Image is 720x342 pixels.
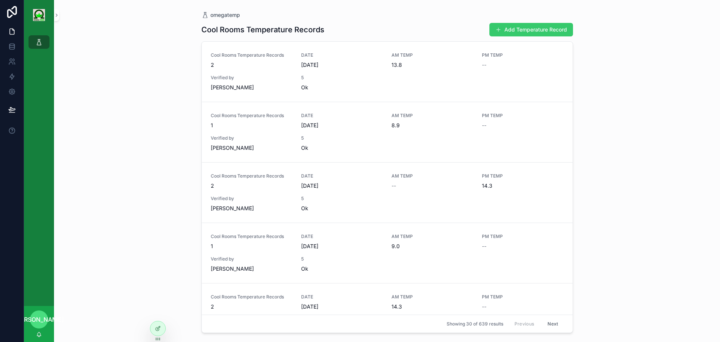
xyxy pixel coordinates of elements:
[211,84,292,91] span: [PERSON_NAME]
[33,9,45,21] img: App logo
[24,30,54,59] div: scrollable content
[211,196,292,202] span: Verified by
[391,294,473,300] span: AM TEMP
[301,61,382,69] span: [DATE]
[211,294,292,300] span: Cool Rooms Temperature Records
[301,135,382,141] span: 5
[301,256,382,262] span: 5
[482,243,486,250] span: --
[301,303,382,310] span: [DATE]
[211,75,292,81] span: Verified by
[301,234,382,240] span: DATE
[211,144,292,152] span: [PERSON_NAME]
[482,182,563,190] span: 14.3
[391,113,473,119] span: AM TEMP
[202,223,573,283] a: Cool Rooms Temperature Records1DATE[DATE]AM TEMP9.0PM TEMP--Verified by[PERSON_NAME]5Ok
[391,61,473,69] span: 13.8
[211,113,292,119] span: Cool Rooms Temperature Records
[391,234,473,240] span: AM TEMP
[482,52,563,58] span: PM TEMP
[211,256,292,262] span: Verified by
[301,75,382,81] span: 5
[301,144,382,152] span: Ok
[391,243,473,250] span: 9.0
[489,23,573,36] button: Add Temperature Record
[301,182,382,190] span: [DATE]
[202,102,573,162] a: Cool Rooms Temperature Records1DATE[DATE]AM TEMP8.9PM TEMP--Verified by[PERSON_NAME]5Ok
[482,294,563,300] span: PM TEMP
[391,173,473,179] span: AM TEMP
[211,205,292,212] span: [PERSON_NAME]
[211,182,292,190] span: 2
[391,182,396,190] span: --
[301,84,382,91] span: Ok
[301,52,382,58] span: DATE
[301,294,382,300] span: DATE
[211,303,292,310] span: 2
[14,315,64,324] span: [PERSON_NAME]
[210,11,240,19] span: omegatemp
[211,52,292,58] span: Cool Rooms Temperature Records
[211,234,292,240] span: Cool Rooms Temperature Records
[301,122,382,129] span: [DATE]
[201,11,240,19] a: omegatemp
[301,205,382,212] span: Ok
[482,303,486,310] span: --
[391,52,473,58] span: AM TEMP
[301,196,382,202] span: 5
[211,135,292,141] span: Verified by
[482,61,486,69] span: --
[482,122,486,129] span: --
[202,42,573,102] a: Cool Rooms Temperature Records2DATE[DATE]AM TEMP13.8PM TEMP--Verified by[PERSON_NAME]5Ok
[211,61,292,69] span: 2
[482,113,563,119] span: PM TEMP
[211,243,292,250] span: 1
[201,24,324,35] h1: Cool Rooms Temperature Records
[301,265,382,273] span: Ok
[391,303,473,310] span: 14.3
[542,318,563,330] button: Next
[447,321,503,327] span: Showing 30 of 639 results
[211,265,292,273] span: [PERSON_NAME]
[482,234,563,240] span: PM TEMP
[301,243,382,250] span: [DATE]
[482,173,563,179] span: PM TEMP
[301,113,382,119] span: DATE
[211,173,292,179] span: Cool Rooms Temperature Records
[391,122,473,129] span: 8.9
[202,162,573,223] a: Cool Rooms Temperature Records2DATE[DATE]AM TEMP--PM TEMP14.3Verified by[PERSON_NAME]5Ok
[211,122,292,129] span: 1
[301,173,382,179] span: DATE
